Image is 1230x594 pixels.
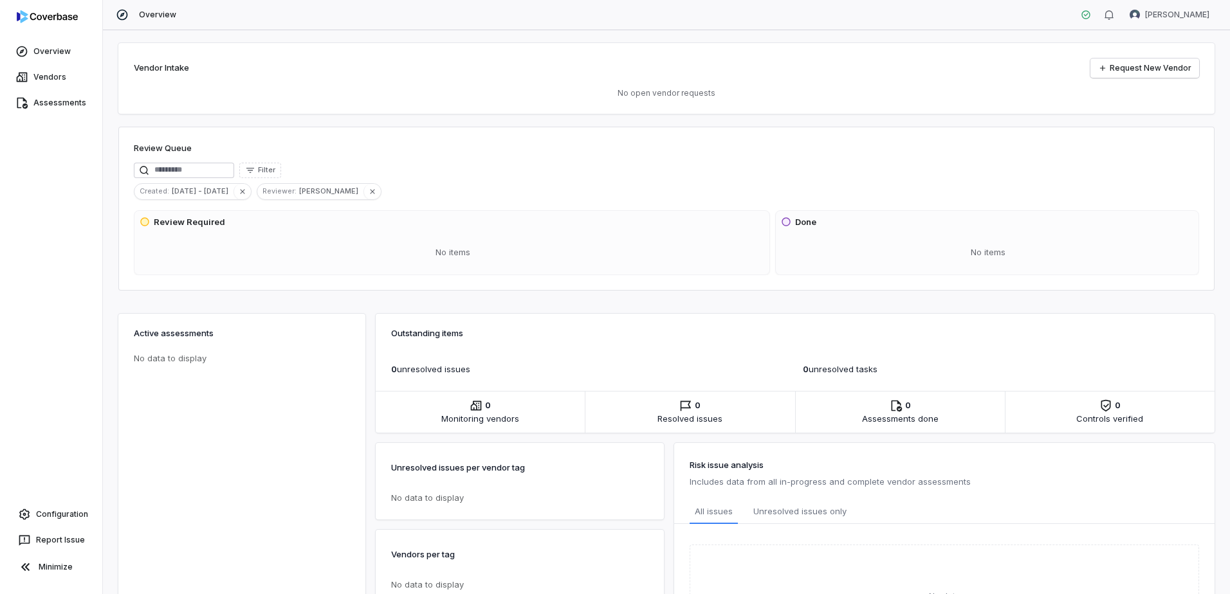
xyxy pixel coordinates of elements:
[5,528,97,552] button: Report Issue
[803,364,809,374] span: 0
[485,399,491,412] span: 0
[134,88,1199,98] p: No open vendor requests
[795,216,816,229] h3: Done
[1130,10,1140,20] img: Kristen Slyter avatar
[3,66,100,89] a: Vendors
[391,363,787,375] p: unresolved issue s
[134,327,350,339] h3: Active assessments
[1145,10,1209,20] span: [PERSON_NAME]
[391,492,648,505] p: No data to display
[905,399,911,412] span: 0
[1076,412,1143,425] span: Controls verified
[441,412,519,425] span: Monitoring vendors
[3,40,100,63] a: Overview
[753,505,847,519] span: Unresolved issues only
[3,91,100,114] a: Assessments
[5,503,97,526] a: Configuration
[690,458,1199,471] h3: Risk issue analysis
[17,10,78,23] img: logo-D7KZi-bG.svg
[154,216,225,229] h3: Review Required
[862,412,939,425] span: Assessments done
[299,185,363,197] span: [PERSON_NAME]
[781,236,1196,269] div: No items
[140,236,767,269] div: No items
[695,399,701,412] span: 0
[1115,399,1121,412] span: 0
[391,364,397,374] span: 0
[391,458,525,476] p: Unresolved issues per vendor tag
[690,474,1199,489] p: Includes data from all in-progress and complete vendor assessments
[695,505,733,517] span: All issues
[239,163,281,178] button: Filter
[134,352,355,365] p: No data to display
[391,579,648,591] p: No data to display
[391,545,455,563] p: Vendors per tag
[5,554,97,580] button: Minimize
[258,165,275,175] span: Filter
[657,412,722,425] span: Resolved issues
[134,62,189,75] h2: Vendor Intake
[1122,5,1217,24] button: Kristen Slyter avatar[PERSON_NAME]
[257,185,299,197] span: Reviewer :
[134,185,172,197] span: Created :
[1090,59,1199,78] a: Request New Vendor
[803,363,1199,375] p: unresolved task s
[139,10,176,20] span: Overview
[391,327,1199,339] h3: Outstanding items
[172,185,234,197] span: [DATE] - [DATE]
[134,142,192,155] h1: Review Queue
